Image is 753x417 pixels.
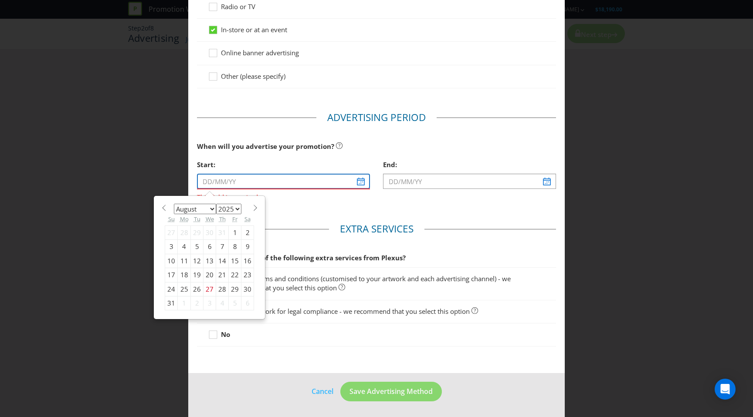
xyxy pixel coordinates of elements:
[219,215,226,223] abbr: Thursday
[229,254,241,268] div: 15
[221,72,285,81] span: Other (please specify)
[178,296,191,310] div: 1
[241,225,254,239] div: 2
[165,225,178,239] div: 27
[206,215,214,223] abbr: Wednesday
[316,111,437,124] legend: Advertising Period
[165,268,178,282] div: 17
[241,296,254,310] div: 6
[715,379,736,400] div: Open Intercom Messenger
[241,282,254,296] div: 30
[229,240,241,254] div: 8
[221,307,470,316] span: Review of artwork for legal compliance - we recommend that you select this option
[311,386,334,397] a: Cancel
[178,282,191,296] div: 25
[241,268,254,282] div: 23
[216,225,229,239] div: 31
[168,215,175,223] abbr: Sunday
[178,254,191,268] div: 11
[216,268,229,282] div: 21
[178,268,191,282] div: 18
[204,268,216,282] div: 20
[197,174,370,189] input: DD/MM/YY
[197,253,406,262] span: Would you like any of the following extra services from Plexus?
[244,215,251,223] abbr: Saturday
[383,156,556,174] div: End:
[191,225,204,239] div: 29
[340,382,442,401] button: Save Advertising Method
[204,240,216,254] div: 6
[221,2,255,11] span: Radio or TV
[229,296,241,310] div: 5
[241,254,254,268] div: 16
[216,240,229,254] div: 7
[180,215,189,223] abbr: Monday
[383,174,556,189] input: DD/MM/YY
[204,225,216,239] div: 30
[229,282,241,296] div: 29
[178,240,191,254] div: 4
[216,254,229,268] div: 14
[216,296,229,310] div: 4
[204,254,216,268] div: 13
[204,282,216,296] div: 27
[165,240,178,254] div: 3
[165,282,178,296] div: 24
[221,48,299,57] span: Online banner advertising
[191,240,204,254] div: 5
[204,296,216,310] div: 3
[178,225,191,239] div: 28
[194,215,200,223] abbr: Tuesday
[165,296,178,310] div: 31
[241,240,254,254] div: 9
[329,222,424,236] legend: Extra Services
[197,189,370,202] span: This field is required
[221,274,511,292] span: Short form terms and conditions (customised to your artwork and each advertising channel) - we re...
[191,268,204,282] div: 19
[349,387,433,396] span: Save Advertising Method
[232,215,237,223] abbr: Friday
[191,254,204,268] div: 12
[216,282,229,296] div: 28
[221,25,287,34] span: In-store or at an event
[229,268,241,282] div: 22
[165,254,178,268] div: 10
[197,142,334,151] span: When will you advertise your promotion?
[221,330,230,339] strong: No
[229,225,241,239] div: 1
[197,156,370,174] div: Start:
[191,296,204,310] div: 2
[191,282,204,296] div: 26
